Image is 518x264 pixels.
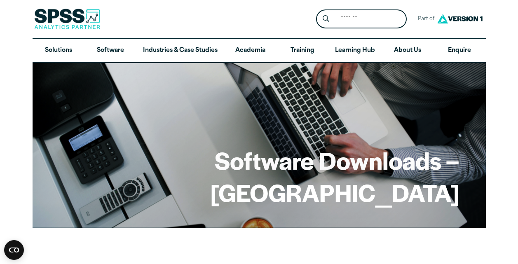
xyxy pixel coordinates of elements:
[224,39,276,63] a: Academia
[59,144,459,208] h1: Software Downloads – [GEOGRAPHIC_DATA]
[323,15,329,22] svg: Search magnifying glass icon
[4,240,24,260] button: Open CMP widget
[413,13,435,25] span: Part of
[316,9,407,29] form: Site Header Search Form
[328,39,382,63] a: Learning Hub
[34,9,100,29] img: SPSS Analytics Partner
[318,12,333,27] button: Search magnifying glass icon
[33,39,486,63] nav: Desktop version of site main menu
[435,11,485,26] img: Version1 Logo
[84,39,136,63] a: Software
[434,39,485,63] a: Enquire
[382,39,434,63] a: About Us
[136,39,224,63] a: Industries & Case Studies
[33,39,84,63] a: Solutions
[276,39,328,63] a: Training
